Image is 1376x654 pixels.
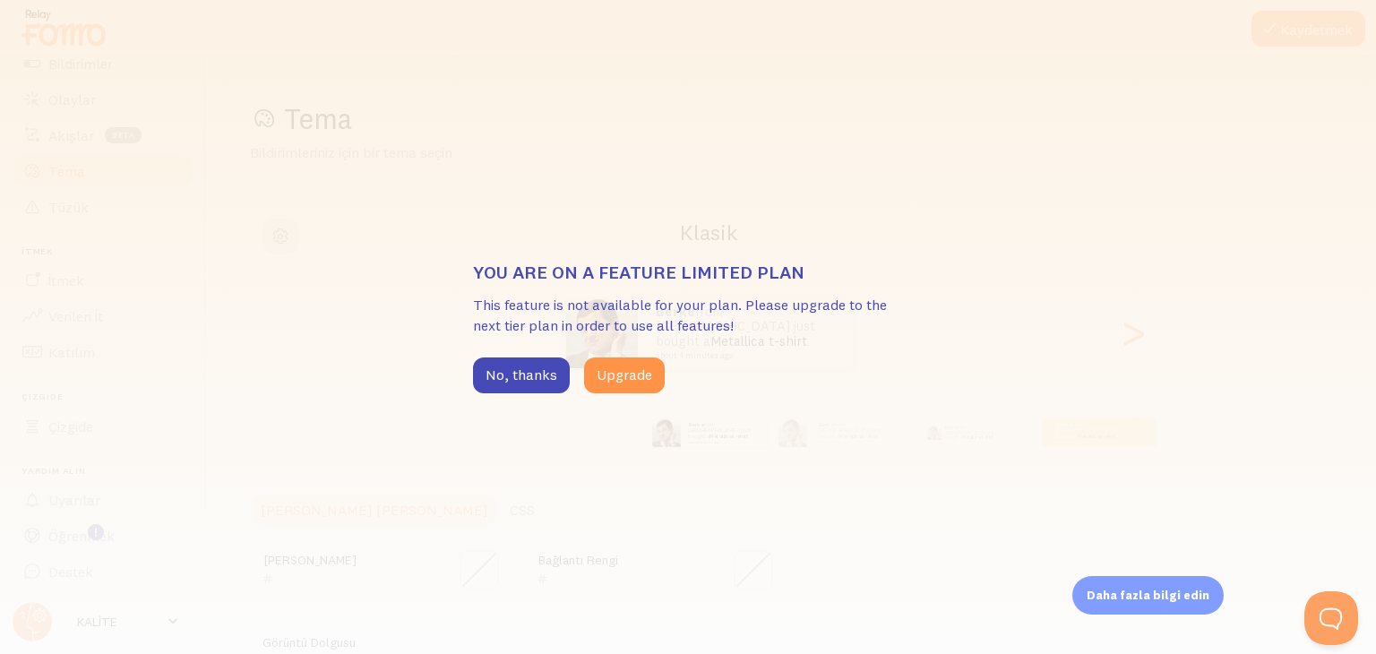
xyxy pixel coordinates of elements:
[1087,588,1209,602] font: Daha fazla bilgi edin
[473,295,903,336] p: This feature is not available for your plan. Please upgrade to the next tier plan in order to use...
[1072,576,1224,615] div: Daha fazla bilgi edin
[473,357,570,393] button: No, thanks
[473,261,903,284] h3: You are on a feature limited plan
[1304,591,1358,645] iframe: Help Scout Beacon - Açık
[584,357,665,393] button: Upgrade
